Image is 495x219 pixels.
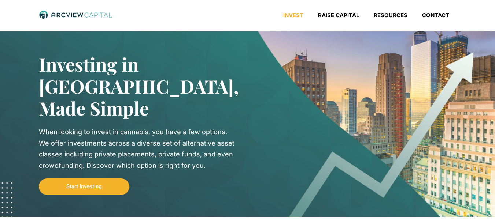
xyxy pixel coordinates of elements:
[66,184,102,189] span: Start Investing
[39,127,237,171] div: When looking to invest in cannabis, you have a few options. We offer investments across a diverse...
[276,12,311,19] a: Invest
[311,12,366,19] a: Raise Capital
[39,178,129,195] a: Start Investing
[39,53,226,119] h2: Investing in [GEOGRAPHIC_DATA], Made Simple
[366,12,415,19] a: Resources
[415,12,457,19] a: Contact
